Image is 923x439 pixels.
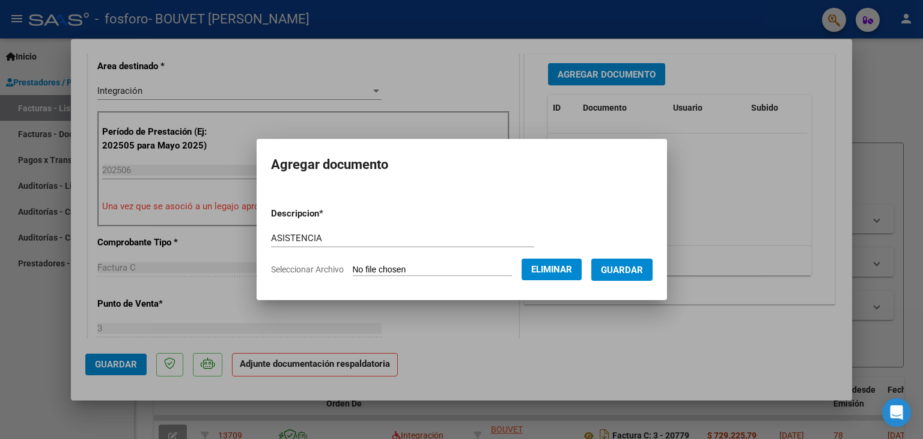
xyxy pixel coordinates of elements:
[271,153,653,176] h2: Agregar documento
[601,265,643,275] span: Guardar
[271,265,344,274] span: Seleccionar Archivo
[522,259,582,280] button: Eliminar
[531,264,572,275] span: Eliminar
[591,259,653,281] button: Guardar
[882,398,911,427] div: Open Intercom Messenger
[271,207,386,221] p: Descripcion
